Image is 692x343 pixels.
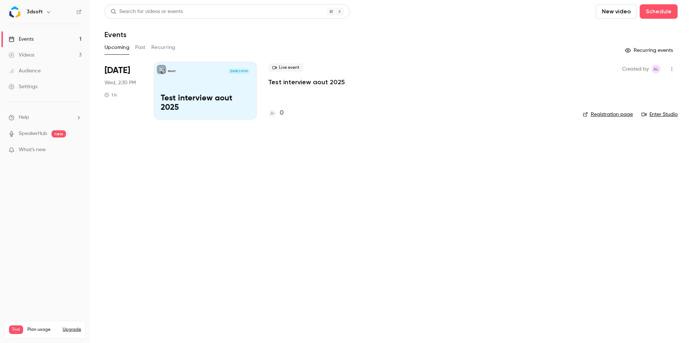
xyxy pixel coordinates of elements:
span: AL [653,65,658,73]
h4: 0 [280,108,284,118]
span: Trial [9,325,23,334]
div: Aug 20 Wed, 2:30 PM (Europe/Paris) [105,62,142,119]
button: Schedule [640,4,678,19]
h1: Events [105,30,127,39]
p: 3dsoft [168,69,176,73]
span: [DATE] [105,65,130,76]
a: SpeakerHub [19,130,47,137]
p: Test interview aout 2025 [161,94,250,113]
span: Plan usage [27,327,58,333]
a: Test interview aout 2025 [268,78,345,86]
a: 0 [268,108,284,118]
div: Settings [9,83,37,90]
button: Upgrade [63,327,81,333]
button: Recurring [151,42,176,53]
span: Amelie Lenique [652,65,660,73]
a: Test interview aout 20253dsoft[DATE] 2:30 PMTest interview aout 2025 [154,62,257,119]
div: Search for videos or events [111,8,183,15]
img: 3dsoft [9,6,21,18]
button: Past [135,42,146,53]
span: Live event [268,63,304,72]
div: Events [9,36,34,43]
iframe: Noticeable Trigger [73,147,81,153]
a: Registration page [583,111,633,118]
li: help-dropdown-opener [9,114,81,121]
span: new [52,130,66,137]
span: Help [19,114,29,121]
div: Videos [9,51,34,59]
h6: 3dsoft [27,8,43,15]
span: Wed, 2:30 PM [105,79,136,86]
span: Created by [622,65,649,73]
span: [DATE] 2:30 PM [228,69,249,74]
div: Audience [9,67,41,75]
span: What's new [19,146,46,154]
a: Enter Studio [642,111,678,118]
button: Upcoming [105,42,129,53]
button: New video [596,4,637,19]
div: 1 h [105,92,117,98]
button: Recurring events [622,45,678,56]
